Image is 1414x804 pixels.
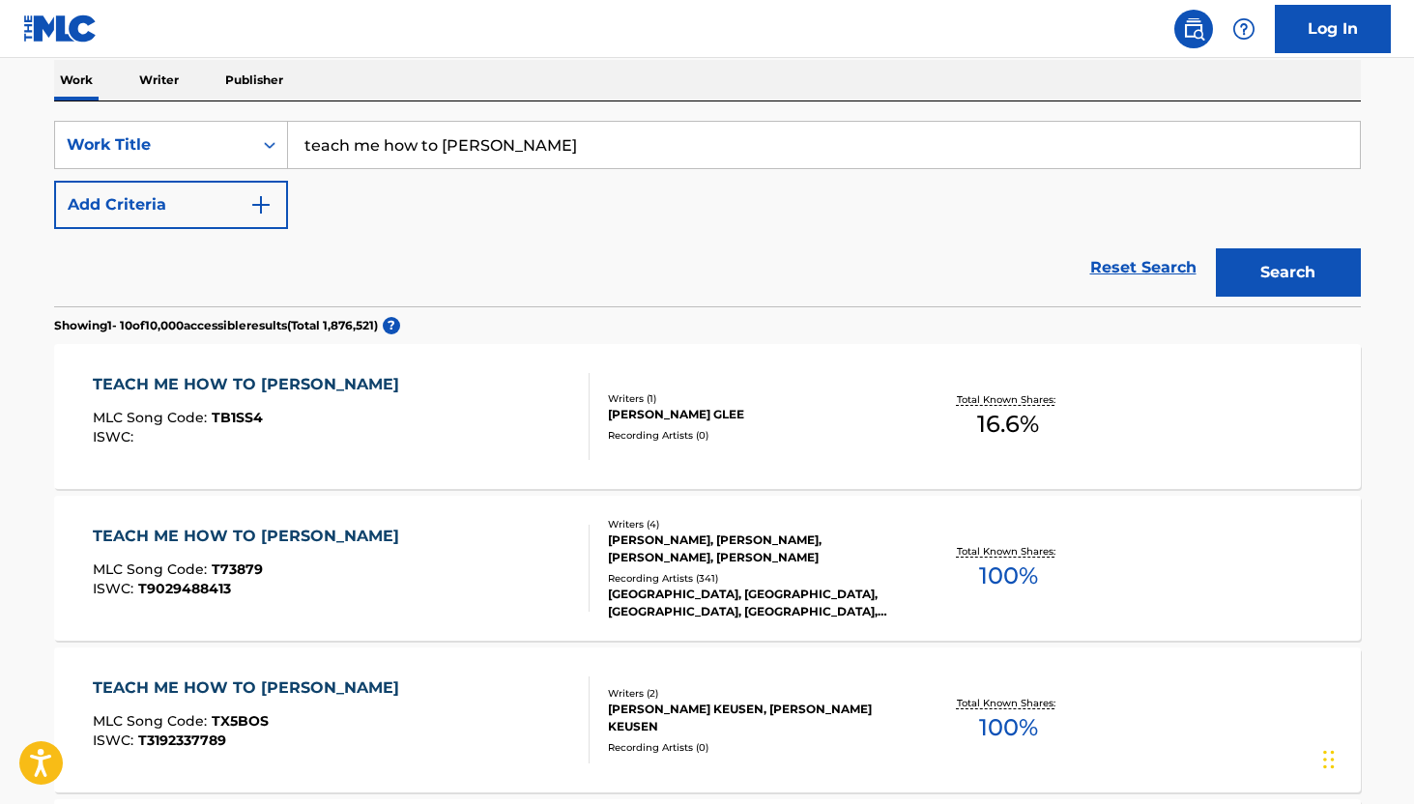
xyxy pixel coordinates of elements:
span: T9029488413 [138,580,231,597]
a: TEACH ME HOW TO [PERSON_NAME]MLC Song Code:TX5BOSISWC:T3192337789Writers (2)[PERSON_NAME] KEUSEN,... [54,647,1361,792]
div: TEACH ME HOW TO [PERSON_NAME] [93,676,409,700]
span: 100 % [979,710,1038,745]
div: Work Title [67,133,241,157]
form: Search Form [54,121,1361,306]
p: Publisher [219,60,289,100]
div: Recording Artists ( 0 ) [608,740,900,755]
span: TX5BOS [212,712,269,730]
div: Recording Artists ( 341 ) [608,571,900,586]
a: Public Search [1174,10,1213,48]
span: ? [383,317,400,334]
div: TEACH ME HOW TO [PERSON_NAME] [93,373,409,396]
div: TEACH ME HOW TO [PERSON_NAME] [93,525,409,548]
span: TB1SS4 [212,409,263,426]
span: MLC Song Code : [93,560,212,578]
p: Total Known Shares: [957,544,1060,559]
span: 16.6 % [977,407,1039,442]
div: [PERSON_NAME] GLEE [608,406,900,423]
div: Writers ( 4 ) [608,517,900,531]
span: T73879 [212,560,263,578]
img: 9d2ae6d4665cec9f34b9.svg [249,193,273,216]
p: Total Known Shares: [957,392,1060,407]
div: Drag [1323,731,1335,789]
button: Search [1216,248,1361,297]
div: Writers ( 2 ) [608,686,900,701]
span: ISWC : [93,732,138,749]
img: help [1232,17,1255,41]
div: [GEOGRAPHIC_DATA], [GEOGRAPHIC_DATA], [GEOGRAPHIC_DATA], [GEOGRAPHIC_DATA], [GEOGRAPHIC_DATA] [608,586,900,620]
p: Total Known Shares: [957,696,1060,710]
span: 100 % [979,559,1038,593]
a: TEACH ME HOW TO [PERSON_NAME]MLC Song Code:T73879ISWC:T9029488413Writers (4)[PERSON_NAME], [PERSO... [54,496,1361,641]
span: T3192337789 [138,732,226,749]
span: ISWC : [93,428,138,445]
p: Work [54,60,99,100]
iframe: Chat Widget [1317,711,1414,804]
span: ISWC : [93,580,138,597]
img: search [1182,17,1205,41]
div: [PERSON_NAME] KEUSEN, [PERSON_NAME] KEUSEN [608,701,900,735]
button: Add Criteria [54,181,288,229]
span: MLC Song Code : [93,409,212,426]
div: Recording Artists ( 0 ) [608,428,900,443]
div: [PERSON_NAME], [PERSON_NAME], [PERSON_NAME], [PERSON_NAME] [608,531,900,566]
p: Showing 1 - 10 of 10,000 accessible results (Total 1,876,521 ) [54,317,378,334]
div: Writers ( 1 ) [608,391,900,406]
img: MLC Logo [23,14,98,43]
div: Help [1225,10,1263,48]
a: Log In [1275,5,1391,53]
a: TEACH ME HOW TO [PERSON_NAME]MLC Song Code:TB1SS4ISWC:Writers (1)[PERSON_NAME] GLEERecording Arti... [54,344,1361,489]
span: MLC Song Code : [93,712,212,730]
p: Writer [133,60,185,100]
a: Reset Search [1081,246,1206,289]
